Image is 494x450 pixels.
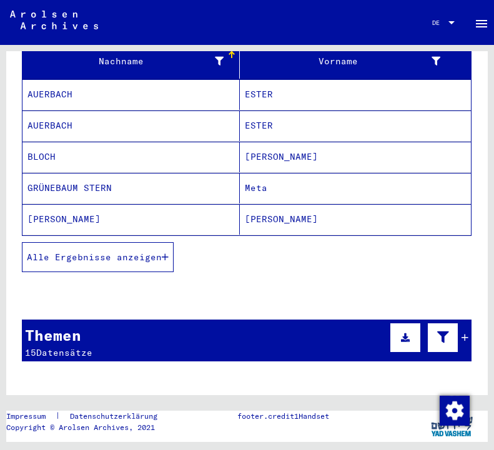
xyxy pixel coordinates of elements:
[22,44,240,79] mat-header-cell: Nachname
[428,411,475,442] img: yv_logo.png
[240,110,472,141] mat-cell: ESTER
[22,242,174,272] button: Alle Ergebnisse anzeigen
[439,395,469,425] div: Zustimmung ändern
[22,173,240,203] mat-cell: GRÜNEBAUM STERN
[27,252,162,263] span: Alle Ergebnisse anzeigen
[240,173,472,203] mat-cell: Meta
[22,204,240,235] mat-cell: [PERSON_NAME]
[36,347,92,358] span: Datensätze
[245,51,457,71] div: Vorname
[432,19,446,26] span: DE
[440,396,470,426] img: Zustimmung ändern
[27,51,239,71] div: Nachname
[240,204,472,235] mat-cell: [PERSON_NAME]
[474,16,489,31] mat-icon: Side nav toggle icon
[245,55,441,68] div: Vorname
[240,142,472,172] mat-cell: [PERSON_NAME]
[6,422,172,433] p: Copyright © Arolsen Archives, 2021
[27,55,224,68] div: Nachname
[240,79,472,110] mat-cell: ESTER
[237,411,329,422] p: footer.credit1Handset
[25,324,92,346] div: Themen
[6,411,56,422] a: Impressum
[22,79,240,110] mat-cell: AUERBACH
[25,347,36,358] span: 15
[60,411,172,422] a: Datenschutzerklärung
[469,10,494,35] button: Toggle sidenav
[6,411,172,422] div: |
[10,11,98,29] img: Arolsen_neg.svg
[240,44,472,79] mat-header-cell: Vorname
[22,110,240,141] mat-cell: AUERBACH
[22,142,240,172] mat-cell: BLOCH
